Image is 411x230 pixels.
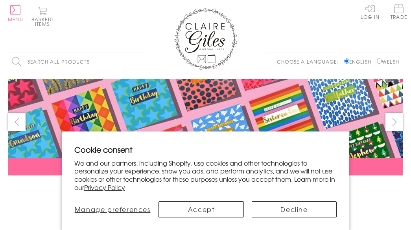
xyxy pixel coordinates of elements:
p: We and our partners, including Shopify, use cookies and other technologies to personalize your ex... [74,159,337,192]
a: Trade [391,4,407,21]
input: English [344,58,349,64]
p: Choose a language: [277,58,343,65]
input: Search [138,53,146,71]
button: next [385,113,403,131]
button: Accept [159,201,243,217]
a: Privacy Policy [84,183,125,192]
button: prev [8,113,26,131]
span: Menu [8,16,23,23]
button: Decline [252,201,337,217]
a: Log In [361,4,380,19]
span: Manage preferences [75,204,151,214]
button: Menu [8,5,23,22]
img: Claire Giles Greetings Cards [174,8,237,70]
div: Carousel Pagination [8,181,403,193]
span: 0 items [35,16,53,27]
h2: Cookie consent [74,144,337,155]
input: Search all products [8,53,146,71]
label: Welsh [377,58,399,65]
input: Welsh [377,58,382,64]
span: Trade [391,4,407,19]
button: Manage preferences [74,201,151,217]
label: English [344,58,375,65]
button: Basket0 items [31,6,53,26]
